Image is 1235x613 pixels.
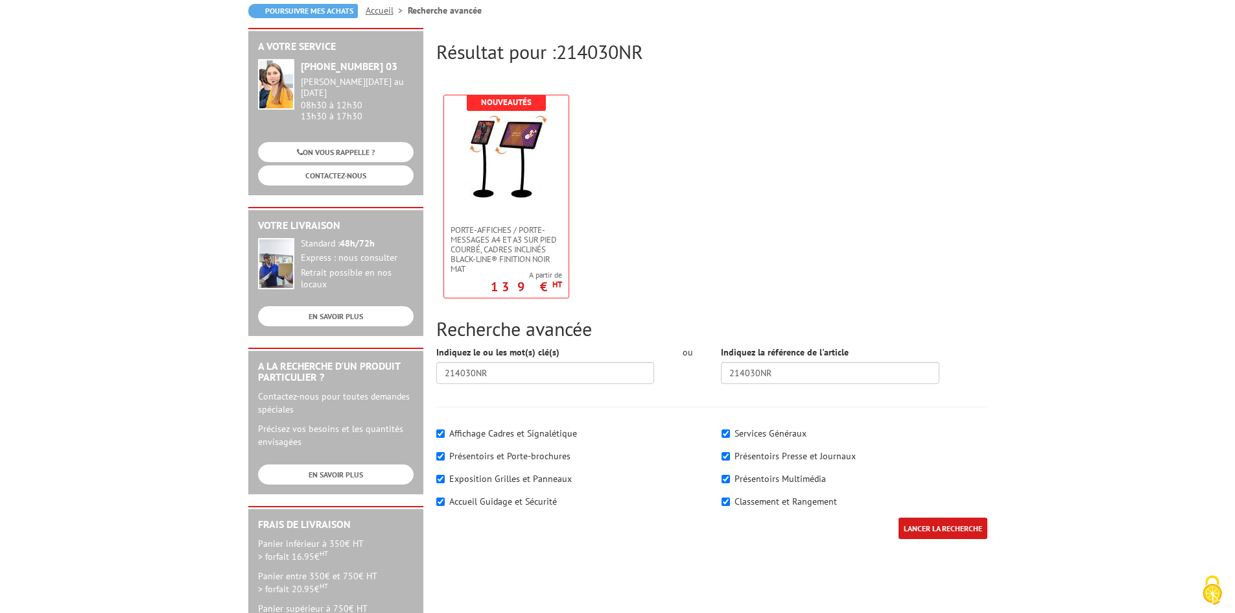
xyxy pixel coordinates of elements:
p: Précisez vos besoins et les quantités envisagées [258,422,414,448]
a: Poursuivre mes achats [248,4,358,18]
strong: [PHONE_NUMBER] 03 [301,60,397,73]
div: [PERSON_NAME][DATE] au [DATE] [301,77,414,99]
h2: Recherche avancée [436,318,987,339]
a: EN SAVOIR PLUS [258,464,414,485]
input: LANCER LA RECHERCHE [899,518,987,539]
h2: Résultat pour : [436,41,987,62]
div: ou [674,346,701,359]
input: Présentoirs Multimédia [722,475,730,483]
button: Cookies (fenêtre modale) [1190,569,1235,613]
li: Recherche avancée [408,4,482,17]
a: EN SAVOIR PLUS [258,306,414,326]
b: Nouveautés [481,97,532,108]
sup: HT [320,549,328,558]
span: A partir de [491,270,562,280]
span: 214030NR [556,39,643,64]
label: Accueil Guidage et Sécurité [449,496,557,507]
h2: Votre livraison [258,220,414,232]
img: Cookies (fenêtre modale) [1196,574,1229,607]
input: Services Généraux [722,429,730,438]
label: Classement et Rangement [735,496,837,507]
input: Classement et Rangement [722,498,730,506]
label: Exposition Grilles et Panneaux [449,473,572,485]
input: Présentoirs Presse et Journaux [722,452,730,461]
label: Indiquez la référence de l'article [721,346,849,359]
div: 08h30 à 12h30 13h30 à 17h30 [301,77,414,121]
a: CONTACTEZ-NOUS [258,165,414,186]
p: 139 € [491,283,562,291]
div: Retrait possible en nos locaux [301,267,414,291]
sup: HT [552,279,562,290]
a: ON VOUS RAPPELLE ? [258,142,414,162]
div: Express : nous consulter [301,252,414,264]
label: Indiquez le ou les mot(s) clé(s) [436,346,559,359]
img: widget-service.jpg [258,59,294,110]
a: Porte-affiches / Porte-messages A4 et A3 sur pied courbé, cadres inclinés Black-Line® finition no... [444,225,569,274]
span: Porte-affiches / Porte-messages A4 et A3 sur pied courbé, cadres inclinés Black-Line® finition no... [451,225,562,274]
label: Présentoirs Presse et Journaux [735,450,856,462]
sup: HT [320,581,328,590]
input: Exposition Grilles et Panneaux [436,475,445,483]
span: > forfait 20.95€ [258,583,328,595]
span: > forfait 16.95€ [258,551,328,562]
input: Présentoirs et Porte-brochures [436,452,445,461]
h2: Frais de Livraison [258,519,414,531]
label: Services Généraux [735,427,806,439]
label: Présentoirs et Porte-brochures [449,450,570,462]
label: Affichage Cadres et Signalétique [449,427,577,439]
input: Accueil Guidage et Sécurité [436,498,445,506]
p: Panier inférieur à 350€ HT [258,537,414,563]
p: Contactez-nous pour toutes demandes spéciales [258,390,414,416]
div: Standard : [301,238,414,250]
label: Présentoirs Multimédia [735,473,826,485]
strong: 48h/72h [340,237,375,249]
img: Porte-affiches / Porte-messages A4 et A3 sur pied courbé, cadres inclinés Black-Line® finition no... [464,115,548,199]
h2: A votre service [258,41,414,53]
img: widget-livraison.jpg [258,238,294,289]
a: Accueil [366,5,408,16]
h2: A la recherche d'un produit particulier ? [258,361,414,383]
input: Affichage Cadres et Signalétique [436,429,445,438]
p: Panier entre 350€ et 750€ HT [258,570,414,595]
